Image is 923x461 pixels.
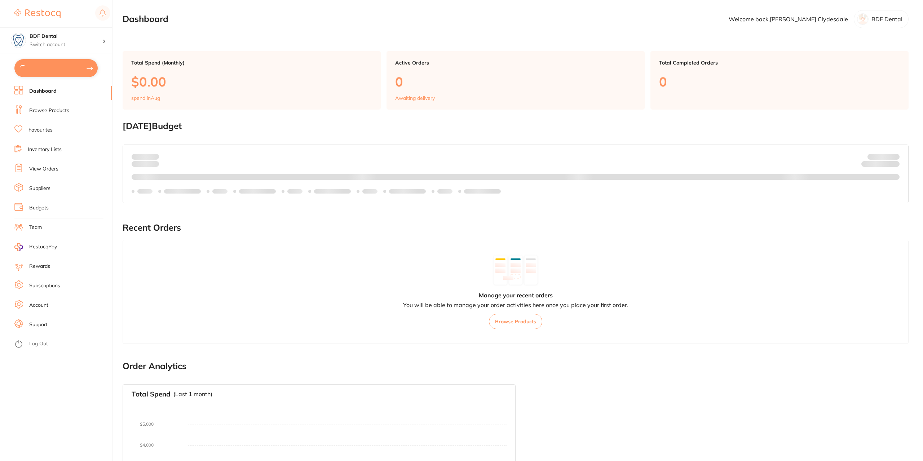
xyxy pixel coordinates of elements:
img: RestocqPay [14,243,23,251]
a: Support [29,321,48,328]
a: Total Spend (Monthly)$0.00spend inAug [123,51,381,110]
h2: Recent Orders [123,223,909,233]
button: Browse Products [489,314,542,329]
button: Log Out [14,338,110,350]
p: 0 [659,74,900,89]
a: Log Out [29,340,48,347]
h2: Order Analytics [123,361,909,371]
img: BDF Dental [11,33,26,48]
a: Rewards [29,263,50,270]
p: Active Orders [395,60,636,66]
a: RestocqPay [14,243,57,251]
p: Labels extended [464,189,501,194]
strong: $0.00 [146,153,159,160]
a: Total Completed Orders0 [650,51,909,110]
p: (Last 1 month) [173,391,212,397]
a: Browse Products [29,107,69,114]
p: Labels [137,189,153,194]
h2: [DATE] Budget [123,121,909,131]
p: Total Completed Orders [659,60,900,66]
a: Subscriptions [29,282,60,289]
p: Spent: [132,154,159,159]
strong: $NaN [886,153,900,160]
p: month [132,160,159,168]
a: Team [29,224,42,231]
p: Labels extended [389,189,426,194]
a: Budgets [29,204,49,212]
p: Welcome back, [PERSON_NAME] Clydesdale [729,16,848,22]
p: Switch account [30,41,102,48]
a: Dashboard [29,88,57,95]
h4: Manage your recent orders [479,292,553,298]
p: Labels [212,189,228,194]
a: Active Orders0Awaiting delivery [387,51,645,110]
p: 0 [395,74,636,89]
p: Remaining: [861,160,900,168]
span: RestocqPay [29,243,57,251]
strong: $0.00 [887,162,900,169]
p: spend in Aug [131,95,160,101]
a: Inventory Lists [28,146,62,153]
h2: Dashboard [123,14,168,24]
p: $0.00 [131,74,372,89]
h4: BDF Dental [30,33,102,40]
a: View Orders [29,165,58,173]
p: Labels extended [239,189,276,194]
p: BDF Dental [871,16,902,22]
p: Labels [362,189,377,194]
p: Labels [437,189,452,194]
a: Account [29,302,48,309]
img: Restocq Logo [14,9,61,18]
a: Favourites [28,127,53,134]
a: Restocq Logo [14,5,61,22]
p: You will be able to manage your order activities here once you place your first order. [403,302,628,308]
p: Labels [287,189,302,194]
p: Labels extended [314,189,351,194]
a: Suppliers [29,185,50,192]
p: Budget: [867,154,900,159]
p: Total Spend (Monthly) [131,60,372,66]
p: Awaiting delivery [395,95,435,101]
h3: Total Spend [132,390,171,398]
p: Labels extended [164,189,201,194]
